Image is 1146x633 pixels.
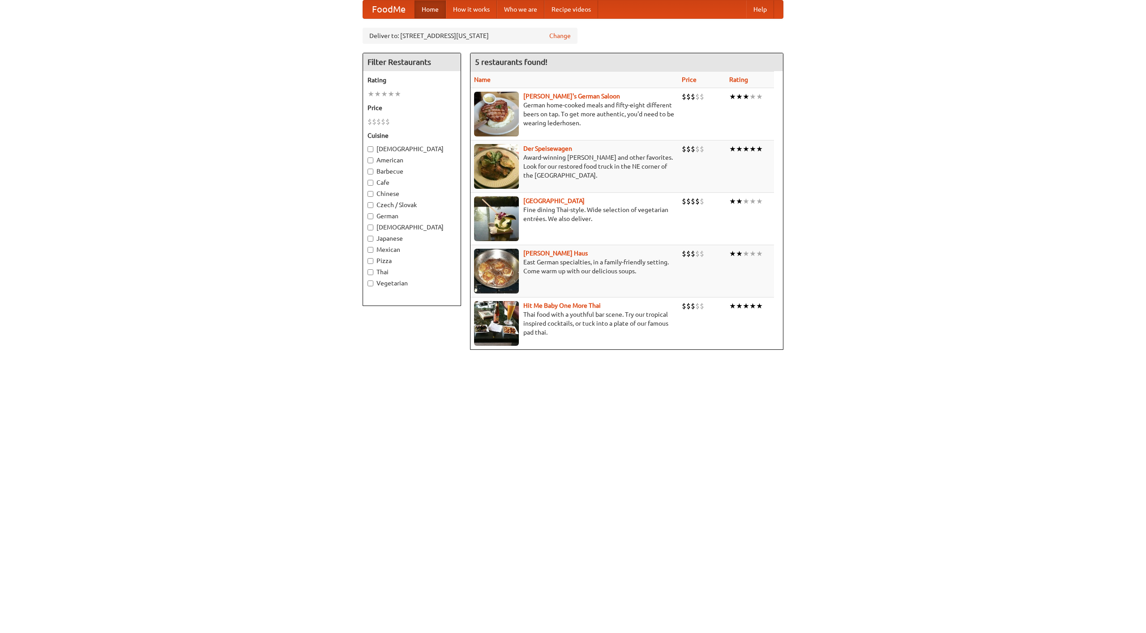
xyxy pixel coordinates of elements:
li: $ [682,196,686,206]
li: ★ [736,301,743,311]
li: ★ [374,89,381,99]
input: Barbecue [368,169,373,174]
li: $ [376,117,381,127]
label: American [368,156,456,165]
li: ★ [743,144,749,154]
p: East German specialties, in a family-friendly setting. Come warm up with our delicious soups. [474,258,675,276]
a: Change [549,31,571,40]
li: $ [700,196,704,206]
label: [DEMOGRAPHIC_DATA] [368,223,456,232]
p: Award-winning [PERSON_NAME] and other favorites. Look for our restored food truck in the NE corne... [474,153,675,180]
a: Help [746,0,774,18]
input: American [368,157,373,163]
a: [GEOGRAPHIC_DATA] [523,197,585,204]
li: ★ [743,92,749,102]
a: FoodMe [363,0,415,18]
div: Deliver to: [STREET_ADDRESS][US_STATE] [363,28,577,44]
label: [DEMOGRAPHIC_DATA] [368,144,456,153]
input: [DEMOGRAPHIC_DATA] [368,225,373,230]
h5: Cuisine [368,131,456,140]
ng-pluralize: 5 restaurants found! [475,58,547,66]
li: $ [385,117,390,127]
li: $ [686,249,691,259]
li: ★ [749,92,756,102]
label: Mexican [368,245,456,254]
li: ★ [394,89,401,99]
li: $ [372,117,376,127]
li: ★ [756,196,763,206]
li: $ [695,301,700,311]
label: Pizza [368,256,456,265]
label: Japanese [368,234,456,243]
a: Hit Me Baby One More Thai [523,302,601,309]
li: $ [368,117,372,127]
li: $ [682,144,686,154]
img: kohlhaus.jpg [474,249,519,293]
a: How it works [446,0,497,18]
a: [PERSON_NAME] Haus [523,250,588,257]
li: $ [691,249,695,259]
li: $ [695,92,700,102]
li: $ [686,92,691,102]
li: $ [695,144,700,154]
label: Thai [368,268,456,276]
h5: Price [368,103,456,112]
li: $ [695,196,700,206]
li: ★ [381,89,388,99]
li: ★ [736,196,743,206]
label: Vegetarian [368,279,456,288]
h5: Rating [368,76,456,85]
li: $ [691,301,695,311]
li: $ [691,92,695,102]
li: ★ [749,144,756,154]
label: Chinese [368,189,456,198]
li: $ [700,249,704,259]
input: Mexican [368,247,373,253]
li: $ [682,301,686,311]
input: Thai [368,269,373,275]
li: $ [686,196,691,206]
img: esthers.jpg [474,92,519,136]
li: ★ [749,196,756,206]
a: Price [682,76,697,83]
li: ★ [736,92,743,102]
a: Who we are [497,0,544,18]
label: Barbecue [368,167,456,176]
label: Czech / Slovak [368,200,456,209]
li: $ [691,196,695,206]
li: ★ [388,89,394,99]
li: $ [691,144,695,154]
a: Recipe videos [544,0,598,18]
li: $ [682,92,686,102]
li: $ [700,92,704,102]
li: ★ [729,92,736,102]
p: German home-cooked meals and fifty-eight different beers on tap. To get more authentic, you'd nee... [474,101,675,127]
li: $ [700,301,704,311]
img: satay.jpg [474,196,519,241]
li: ★ [756,249,763,259]
li: ★ [736,249,743,259]
input: Cafe [368,180,373,186]
li: $ [682,249,686,259]
li: ★ [756,301,763,311]
input: German [368,213,373,219]
input: [DEMOGRAPHIC_DATA] [368,146,373,152]
a: [PERSON_NAME]'s German Saloon [523,93,620,100]
li: ★ [756,144,763,154]
a: Name [474,76,491,83]
li: ★ [743,301,749,311]
li: $ [700,144,704,154]
p: Fine dining Thai-style. Wide selection of vegetarian entrées. We also deliver. [474,205,675,223]
input: Vegetarian [368,280,373,286]
li: ★ [729,301,736,311]
li: ★ [736,144,743,154]
h4: Filter Restaurants [363,53,461,71]
input: Pizza [368,258,373,264]
img: babythai.jpg [474,301,519,346]
input: Chinese [368,191,373,197]
a: Home [415,0,446,18]
li: ★ [368,89,374,99]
